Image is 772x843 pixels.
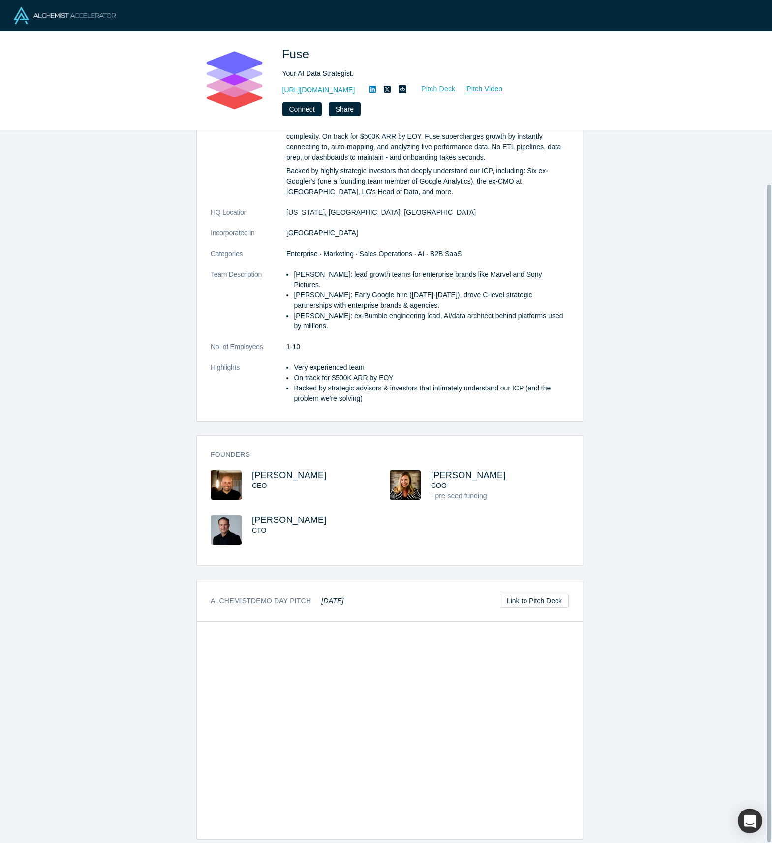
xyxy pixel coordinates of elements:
img: Alchemist Logo [14,7,116,24]
span: Fuse [282,47,313,61]
a: Pitch Deck [410,83,456,95]
a: [PERSON_NAME] [431,470,506,480]
a: Pitch Video [456,83,503,95]
span: COO [431,482,447,489]
p: [DOMAIN_NAME] Your AI Data Strategist - purpose-built for teams drowning in data complexity. On t... [286,121,569,162]
p: Backed by highly strategic investors that deeply understand our ICP, including: Six ex-Googler's ... [286,166,569,197]
a: [PERSON_NAME] [252,515,327,525]
li: [PERSON_NAME]: lead growth teams for enterprise brands like Marvel and Sony Pictures. [294,269,569,290]
a: Link to Pitch Deck [500,594,569,608]
a: [PERSON_NAME] [252,470,327,480]
h3: Founders [211,450,555,460]
dt: Description [211,121,286,207]
span: - pre-seed funding [431,492,487,500]
img: Fuse's Logo [200,45,269,114]
span: CEO [252,482,267,489]
img: Jeff Cherkassky's Profile Image [211,470,242,500]
span: CTO [252,526,266,534]
dd: [GEOGRAPHIC_DATA] [286,228,569,238]
img: Jill Randell's Profile Image [390,470,421,500]
iframe: Fuse [197,622,583,839]
li: On track for $500K ARR by EOY [294,373,569,383]
a: [URL][DOMAIN_NAME] [282,85,355,95]
button: Connect [282,102,322,116]
dt: Highlights [211,362,286,414]
img: Tom Counsell's Profile Image [211,515,242,545]
button: Share [329,102,361,116]
dd: [US_STATE], [GEOGRAPHIC_DATA], [GEOGRAPHIC_DATA] [286,207,569,218]
li: Backed by strategic advisors & investors that intimately understand our ICP (and the problem we'r... [294,383,569,404]
span: Enterprise · Marketing · Sales Operations · AI · B2B SaaS [286,250,462,258]
h3: Alchemist Demo Day Pitch [211,596,344,606]
dt: No. of Employees [211,342,286,362]
em: [DATE] [321,597,343,605]
dd: 1-10 [286,342,569,352]
li: [PERSON_NAME]: Early Google hire ([DATE]-[DATE]), drove C-level strategic partnerships with enter... [294,290,569,311]
li: Very experienced team [294,362,569,373]
dt: HQ Location [211,207,286,228]
dt: Categories [211,249,286,269]
li: [PERSON_NAME]: ex-Bumble engineering lead, AI/data architect behind platforms used by millions. [294,311,569,331]
dt: Team Description [211,269,286,342]
dt: Incorporated in [211,228,286,249]
div: Your AI Data Strategist. [282,68,558,79]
